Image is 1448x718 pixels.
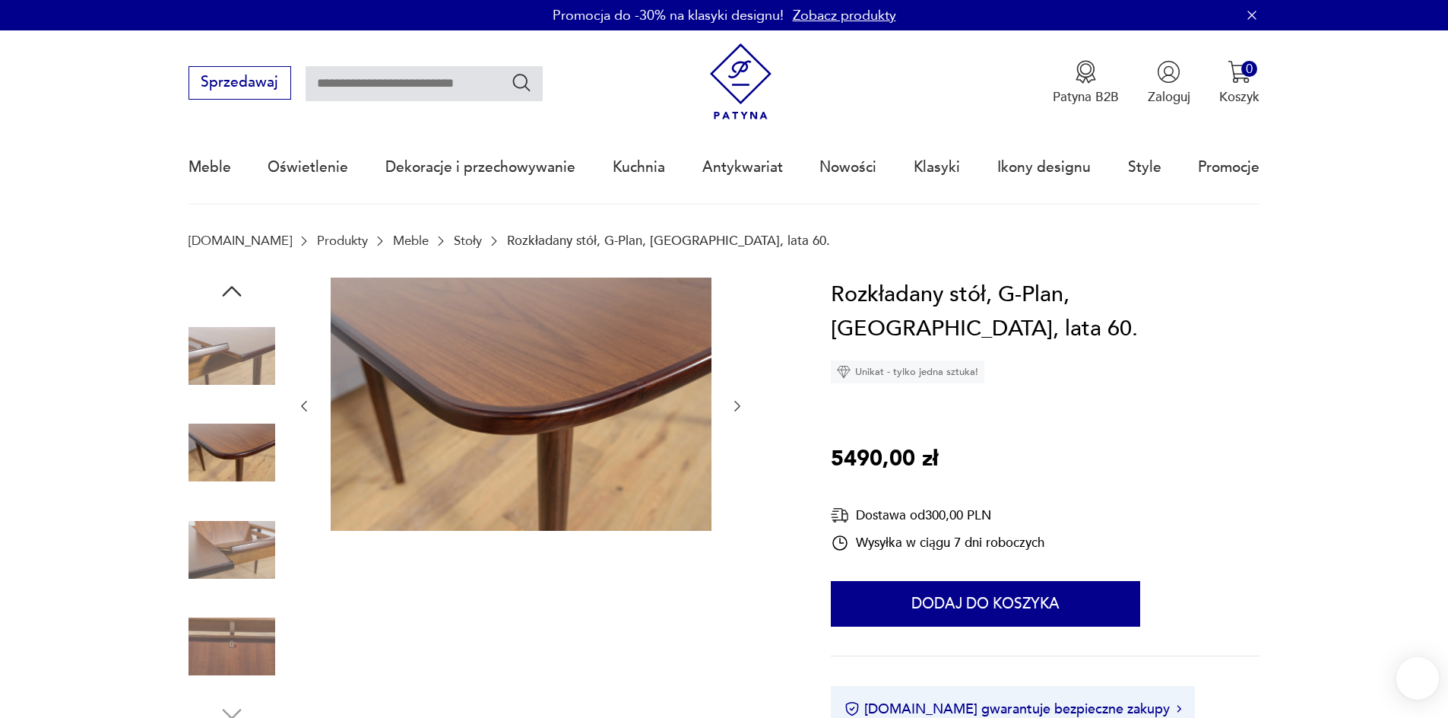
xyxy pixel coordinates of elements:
[997,132,1091,202] a: Ikony designu
[1053,88,1119,106] p: Patyna B2B
[613,132,665,202] a: Kuchnia
[793,6,896,25] a: Zobacz produkty
[831,442,938,477] p: 5490,00 zł
[831,506,1044,525] div: Dostawa od 300,00 PLN
[331,278,711,532] img: Zdjęcie produktu Rozkładany stół, G-Plan, Wielka Brytania, lata 60.
[1177,705,1181,713] img: Ikona strzałki w prawo
[831,278,1259,347] h1: Rozkładany stół, G-Plan, [GEOGRAPHIC_DATA], lata 60.
[1241,61,1257,77] div: 0
[1053,60,1119,106] button: Patyna B2B
[702,132,783,202] a: Antykwariat
[317,234,368,248] a: Produkty
[844,701,860,716] img: Ikona certyfikatu
[189,507,275,593] img: Zdjęcie produktu Rozkładany stół, G-Plan, Wielka Brytania, lata 60.
[831,581,1140,627] button: Dodaj do koszyka
[1219,88,1259,106] p: Koszyk
[702,43,779,120] img: Patyna - sklep z meblami i dekoracjami vintage
[831,534,1044,552] div: Wysyłka w ciągu 7 dni roboczych
[1198,132,1259,202] a: Promocje
[837,365,851,379] img: Ikona diamentu
[189,78,291,90] a: Sprzedawaj
[1148,60,1190,106] button: Zaloguj
[1228,60,1251,84] img: Ikona koszyka
[454,234,482,248] a: Stoły
[831,506,849,525] img: Ikona dostawy
[831,361,984,383] div: Unikat - tylko jedna sztuka!
[1157,60,1180,84] img: Ikonka użytkownika
[189,132,231,202] a: Meble
[385,132,575,202] a: Dekoracje i przechowywanie
[511,71,533,94] button: Szukaj
[189,66,291,100] button: Sprzedawaj
[189,313,275,399] img: Zdjęcie produktu Rozkładany stół, G-Plan, Wielka Brytania, lata 60.
[189,409,275,496] img: Zdjęcie produktu Rozkładany stół, G-Plan, Wielka Brytania, lata 60.
[507,234,830,248] p: Rozkładany stół, G-Plan, [GEOGRAPHIC_DATA], lata 60.
[1148,88,1190,106] p: Zaloguj
[819,132,876,202] a: Nowości
[1219,60,1259,106] button: 0Koszyk
[914,132,960,202] a: Klasyki
[1053,60,1119,106] a: Ikona medaluPatyna B2B
[189,234,292,248] a: [DOMAIN_NAME]
[1396,657,1439,700] iframe: Smartsupp widget button
[1128,132,1161,202] a: Style
[268,132,348,202] a: Oświetlenie
[553,6,784,25] p: Promocja do -30% na klasyki designu!
[1074,60,1098,84] img: Ikona medalu
[393,234,429,248] a: Meble
[189,603,275,690] img: Zdjęcie produktu Rozkładany stół, G-Plan, Wielka Brytania, lata 60.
